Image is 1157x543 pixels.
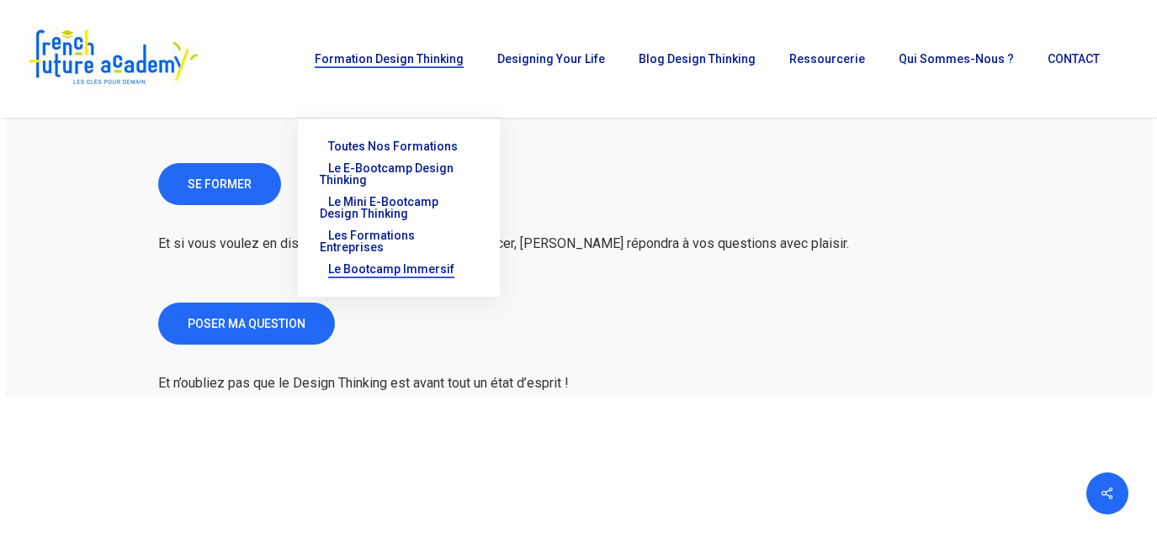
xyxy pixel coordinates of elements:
[315,157,483,191] a: Le E-Bootcamp Design Thinking
[315,258,483,280] a: Le Bootcamp Immersif
[328,262,454,276] span: Le Bootcamp Immersif
[1039,53,1108,65] a: CONTACT
[24,25,201,92] img: French Future Academy
[158,163,281,205] a: SE FORMER
[1048,52,1100,66] span: CONTACT
[489,53,613,65] a: Designing Your Life
[315,52,464,66] span: Formation Design Thinking
[315,224,483,258] a: Les Formations Entreprises
[497,52,605,66] span: Designing Your Life
[890,53,1022,65] a: Qui sommes-nous ?
[320,229,415,254] span: Les Formations Entreprises
[188,176,252,192] span: SE FORMER
[158,235,849,251] span: Et si vous voulez en discuter avec nous avant de vous lancer, [PERSON_NAME] répondra à vos questi...
[320,195,438,220] span: Le Mini E-Bootcamp Design Thinking
[781,53,873,65] a: Ressourcerie
[899,52,1014,66] span: Qui sommes-nous ?
[188,315,305,332] span: POSER MA QUESTION
[306,53,472,65] a: Formation Design Thinking
[158,303,335,345] a: POSER MA QUESTION
[328,140,458,153] span: Toutes nos formations
[320,161,454,187] span: Le E-Bootcamp Design Thinking
[789,52,865,66] span: Ressourcerie
[315,135,483,157] a: Toutes nos formations
[158,375,569,391] span: Et n’oubliez pas que le Design Thinking est avant tout un état d’esprit !
[630,53,764,65] a: Blog Design Thinking
[639,52,756,66] span: Blog Design Thinking
[315,191,483,224] a: Le Mini E-Bootcamp Design Thinking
